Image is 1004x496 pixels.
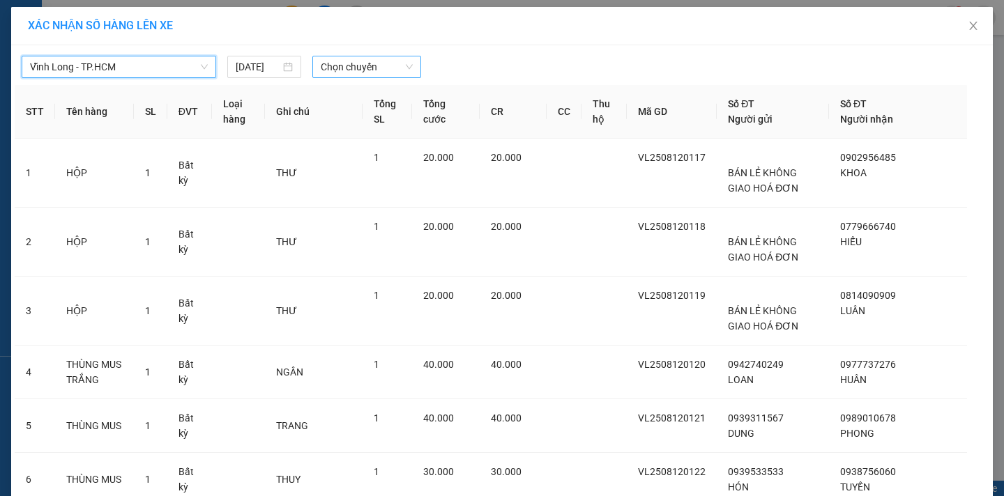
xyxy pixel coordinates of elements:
span: HUÂN [840,374,867,385]
td: 4 [15,346,55,399]
th: STT [15,85,55,139]
td: Bất kỳ [167,346,212,399]
span: 0942740249 [728,359,784,370]
input: 13/08/2025 [236,59,281,75]
span: 1 [374,290,379,301]
th: CR [480,85,547,139]
span: 0977737276 [840,359,896,370]
span: TRANG [276,420,308,431]
span: 30.000 [423,466,454,477]
span: close [968,20,979,31]
th: Mã GD [627,85,717,139]
span: HIẾU [840,236,862,247]
span: 0938756060 [840,466,896,477]
td: HỘP [55,139,134,208]
span: THUY [276,474,301,485]
span: THƯ [276,305,297,316]
span: LOAN [728,374,754,385]
th: Tổng SL [363,85,413,139]
span: 1 [374,412,379,424]
button: Close [954,7,993,46]
span: 1 [374,359,379,370]
span: XÁC NHẬN SỐ HÀNG LÊN XE [28,19,173,32]
td: THÙNG MUS TRẮNG [55,346,134,399]
td: Bất kỳ [167,399,212,453]
span: BÁN LẺ KHÔNG GIAO HOÁ ĐƠN [728,305,798,332]
span: TUYỀN [840,481,870,493]
span: VL2508120117 [638,152,706,163]
td: Bất kỳ [167,208,212,277]
span: VL2508120119 [638,290,706,301]
span: 1 [374,152,379,163]
th: ĐVT [167,85,212,139]
span: 1 [145,305,151,316]
span: 0814090909 [840,290,896,301]
span: 20.000 [491,290,522,301]
td: Bất kỳ [167,277,212,346]
span: KHOA [840,167,867,178]
td: 5 [15,399,55,453]
span: 20.000 [423,290,454,301]
span: VL2508120118 [638,221,706,232]
span: 0989010678 [840,412,896,424]
th: CC [547,85,581,139]
span: 1 [145,167,151,178]
td: 2 [15,208,55,277]
span: Chọn chuyến [321,56,413,77]
td: THÙNG MUS [55,399,134,453]
span: NGÂN [276,366,303,378]
th: Tổng cước [412,85,480,139]
span: Người nhận [840,114,893,125]
span: 0939533533 [728,466,784,477]
span: PHONG [840,428,874,439]
td: 1 [15,139,55,208]
span: 40.000 [423,412,454,424]
td: 3 [15,277,55,346]
span: 40.000 [491,359,522,370]
span: 1 [145,366,151,378]
td: HỘP [55,277,134,346]
span: 20.000 [423,221,454,232]
span: 0779666740 [840,221,896,232]
span: 40.000 [491,412,522,424]
td: Bất kỳ [167,139,212,208]
span: 0939311567 [728,412,784,424]
span: BÁN LẺ KHÔNG GIAO HOÁ ĐƠN [728,167,798,194]
span: Vĩnh Long - TP.HCM [30,56,208,77]
span: 20.000 [491,152,522,163]
span: Người gửi [728,114,773,125]
th: Loại hàng [212,85,265,139]
span: 20.000 [491,221,522,232]
span: DUNG [728,428,754,439]
span: 1 [374,221,379,232]
span: 1 [374,466,379,477]
span: THƯ [276,236,297,247]
span: THƯ [276,167,297,178]
td: HỘP [55,208,134,277]
th: Thu hộ [581,85,627,139]
span: VL2508120122 [638,466,706,477]
th: Tên hàng [55,85,134,139]
span: LUÂN [840,305,865,316]
span: VL2508120120 [638,359,706,370]
span: 40.000 [423,359,454,370]
span: Số ĐT [728,98,754,109]
th: SL [134,85,167,139]
span: HÓN [728,481,749,493]
th: Ghi chú [265,85,362,139]
span: 1 [145,474,151,485]
span: BÁN LẺ KHÔNG GIAO HOÁ ĐƠN [728,236,798,263]
span: 20.000 [423,152,454,163]
span: Số ĐT [840,98,867,109]
span: 1 [145,420,151,431]
span: 30.000 [491,466,522,477]
span: VL2508120121 [638,412,706,424]
span: 1 [145,236,151,247]
span: 0902956485 [840,152,896,163]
